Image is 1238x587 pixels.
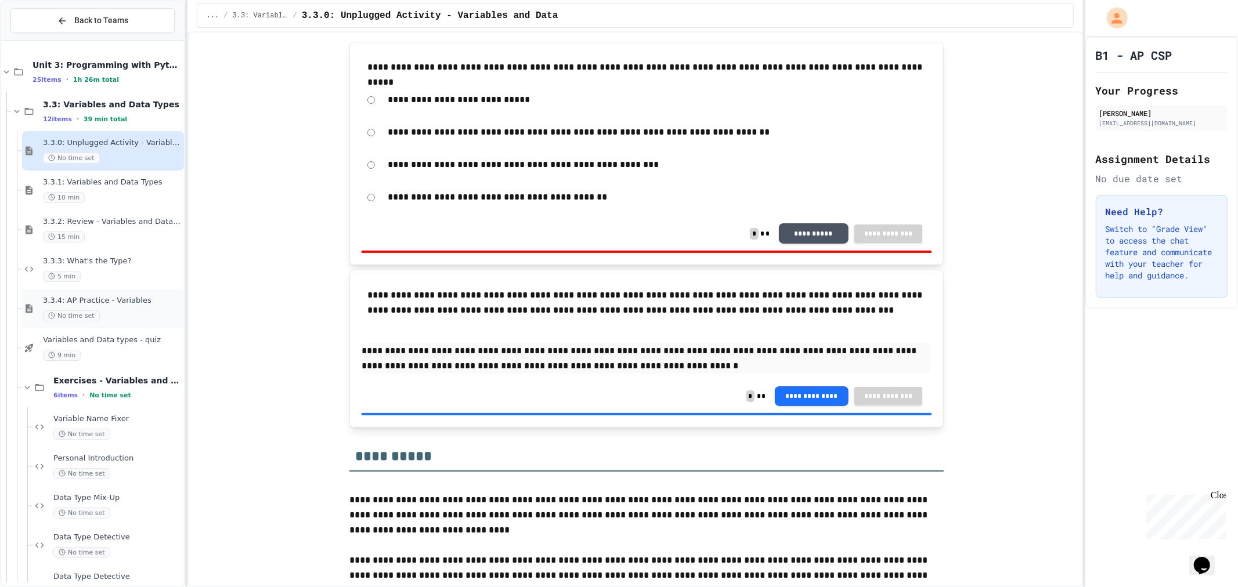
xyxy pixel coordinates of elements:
span: / [293,11,297,20]
span: 39 min total [84,115,127,123]
span: No time set [43,153,100,164]
span: Back to Teams [74,15,128,27]
span: Unit 3: Programming with Python [33,60,182,70]
span: / [223,11,228,20]
span: 3.3: Variables and Data Types [233,11,288,20]
span: 9 min [43,350,81,361]
div: No due date set [1096,172,1228,186]
span: 15 min [43,231,85,242]
span: 3.3.0: Unplugged Activity - Variables and Data [302,9,558,23]
span: Data Type Mix-Up [53,493,182,503]
span: 6 items [53,392,78,399]
span: 3.3.0: Unplugged Activity - Variables and Data [43,138,182,148]
p: Switch to "Grade View" to access the chat feature and communicate with your teacher for help and ... [1106,223,1218,281]
h2: Your Progress [1096,82,1228,99]
span: Exercises - Variables and Data Types [53,375,182,386]
span: No time set [53,468,110,479]
span: Data Type Detective [53,532,182,542]
iframe: chat widget [1142,490,1226,539]
span: 3.3.2: Review - Variables and Data Types [43,217,182,227]
span: Variable Name Fixer [53,414,182,424]
div: [EMAIL_ADDRESS][DOMAIN_NAME] [1099,119,1225,128]
h3: Need Help? [1106,205,1218,219]
h1: B1 - AP CSP [1096,47,1172,63]
div: My Account [1095,5,1131,31]
span: 10 min [43,192,85,203]
span: 12 items [43,115,72,123]
span: No time set [43,310,100,321]
span: • [66,75,68,84]
span: No time set [53,547,110,558]
span: ... [207,11,219,20]
span: • [77,114,79,124]
span: 3.3.3: What's the Type? [43,256,182,266]
div: [PERSON_NAME] [1099,108,1225,118]
span: Personal Introduction [53,454,182,463]
span: Variables and Data types - quiz [43,335,182,345]
span: No time set [89,392,131,399]
span: 3.3.1: Variables and Data Types [43,177,182,187]
span: • [82,390,85,400]
div: Chat with us now!Close [5,5,80,74]
span: 25 items [33,76,62,84]
span: 3.3: Variables and Data Types [43,99,182,110]
span: No time set [53,429,110,440]
span: Data Type Detective [53,572,182,582]
span: No time set [53,508,110,519]
span: 5 min [43,271,81,282]
button: Back to Teams [10,8,175,33]
iframe: chat widget [1189,541,1226,575]
span: 1h 26m total [73,76,119,84]
h2: Assignment Details [1096,151,1228,167]
span: 3.3.4: AP Practice - Variables [43,296,182,306]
